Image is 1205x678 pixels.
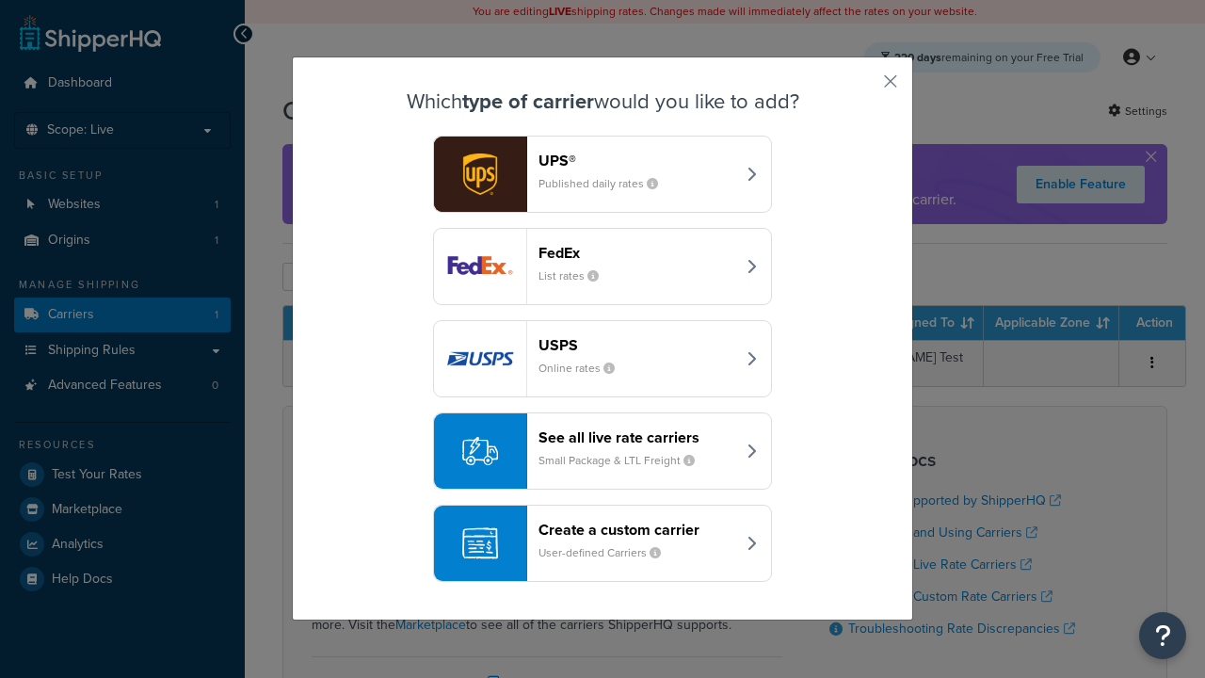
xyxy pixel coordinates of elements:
small: Published daily rates [538,175,673,192]
h3: Which would you like to add? [340,90,865,113]
small: User-defined Carriers [538,544,676,561]
button: Create a custom carrierUser-defined Carriers [433,505,772,582]
header: UPS® [538,152,735,169]
img: icon-carrier-custom-c93b8a24.svg [462,525,498,561]
button: fedEx logoFedExList rates [433,228,772,305]
img: ups logo [434,137,526,212]
img: usps logo [434,321,526,396]
button: Open Resource Center [1139,612,1186,659]
strong: type of carrier [462,86,594,117]
button: usps logoUSPSOnline rates [433,320,772,397]
small: Small Package & LTL Freight [538,452,710,469]
img: icon-carrier-liverate-becf4550.svg [462,433,498,469]
small: Online rates [538,360,630,377]
img: fedEx logo [434,229,526,304]
header: USPS [538,336,735,354]
header: FedEx [538,244,735,262]
header: Create a custom carrier [538,521,735,539]
button: See all live rate carriersSmall Package & LTL Freight [433,412,772,490]
small: List rates [538,267,614,284]
header: See all live rate carriers [538,428,735,446]
button: ups logoUPS®Published daily rates [433,136,772,213]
